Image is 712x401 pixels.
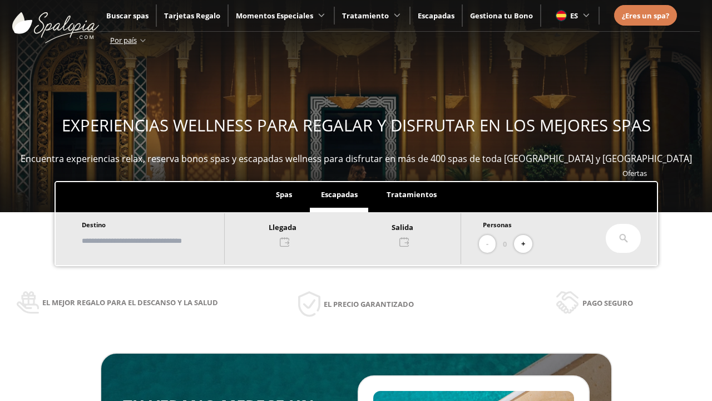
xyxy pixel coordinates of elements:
a: Gestiona tu Bono [470,11,533,21]
span: Tratamientos [387,189,437,199]
span: Pago seguro [582,297,633,309]
span: Destino [82,221,106,229]
span: El mejor regalo para el descanso y la salud [42,296,218,309]
a: ¿Eres un spa? [622,9,669,22]
span: 0 [503,238,507,250]
a: Buscar spas [106,11,149,21]
button: + [514,235,532,253]
a: Ofertas [622,168,647,178]
span: Por país [110,35,137,45]
a: Escapadas [418,11,454,21]
span: Encuentra experiencias relax, reserva bonos spas y escapadas wellness para disfrutar en más de 40... [21,153,692,165]
button: - [479,235,496,253]
span: Spas [276,189,292,199]
a: Tarjetas Regalo [164,11,220,21]
span: El precio garantizado [324,298,414,310]
span: ¿Eres un spa? [622,11,669,21]
img: ImgLogoSpalopia.BvClDcEz.svg [12,1,99,43]
span: Escapadas [321,189,358,199]
span: Personas [483,221,512,229]
span: EXPERIENCIAS WELLNESS PARA REGALAR Y DISFRUTAR EN LOS MEJORES SPAS [62,114,651,136]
